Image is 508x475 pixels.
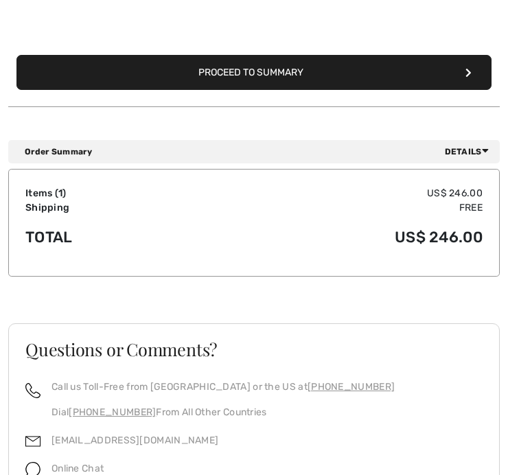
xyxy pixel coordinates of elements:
td: Free [185,200,483,215]
p: Dial From All Other Countries [51,405,395,419]
td: Shipping [25,200,185,215]
span: Online Chat [51,463,104,474]
a: [PHONE_NUMBER] [69,406,156,418]
td: Total [25,215,185,259]
img: call [25,383,41,398]
td: US$ 246.00 [185,186,483,200]
img: email [25,434,41,449]
span: 1 [58,187,62,199]
h3: Questions or Comments? [25,340,483,358]
td: US$ 246.00 [185,215,483,259]
p: Call us Toll-Free from [GEOGRAPHIC_DATA] or the US at [51,380,395,394]
a: [PHONE_NUMBER] [308,381,395,393]
a: [EMAIL_ADDRESS][DOMAIN_NAME] [51,435,218,446]
button: Proceed to Summary [16,55,492,90]
div: Order Summary [25,146,494,158]
td: Items ( ) [25,186,185,200]
span: Details [445,146,494,158]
